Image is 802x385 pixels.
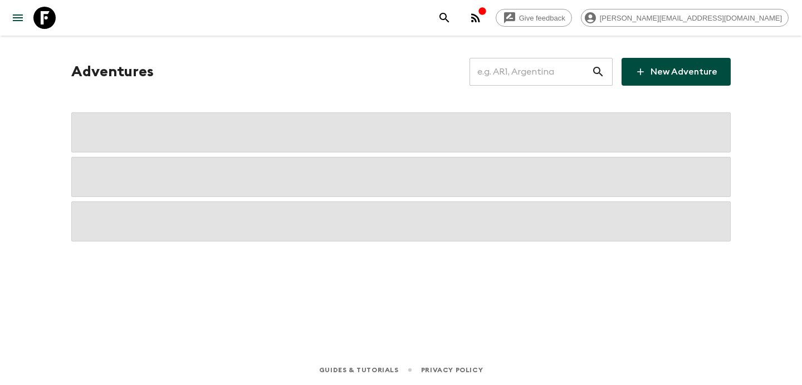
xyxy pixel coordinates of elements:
button: menu [7,7,29,29]
span: [PERSON_NAME][EMAIL_ADDRESS][DOMAIN_NAME] [594,14,788,22]
a: Privacy Policy [421,364,483,376]
input: e.g. AR1, Argentina [470,56,591,87]
button: search adventures [433,7,456,29]
span: Give feedback [513,14,571,22]
a: Give feedback [496,9,572,27]
h1: Adventures [71,61,154,83]
a: Guides & Tutorials [319,364,399,376]
div: [PERSON_NAME][EMAIL_ADDRESS][DOMAIN_NAME] [581,9,789,27]
a: New Adventure [622,58,731,86]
